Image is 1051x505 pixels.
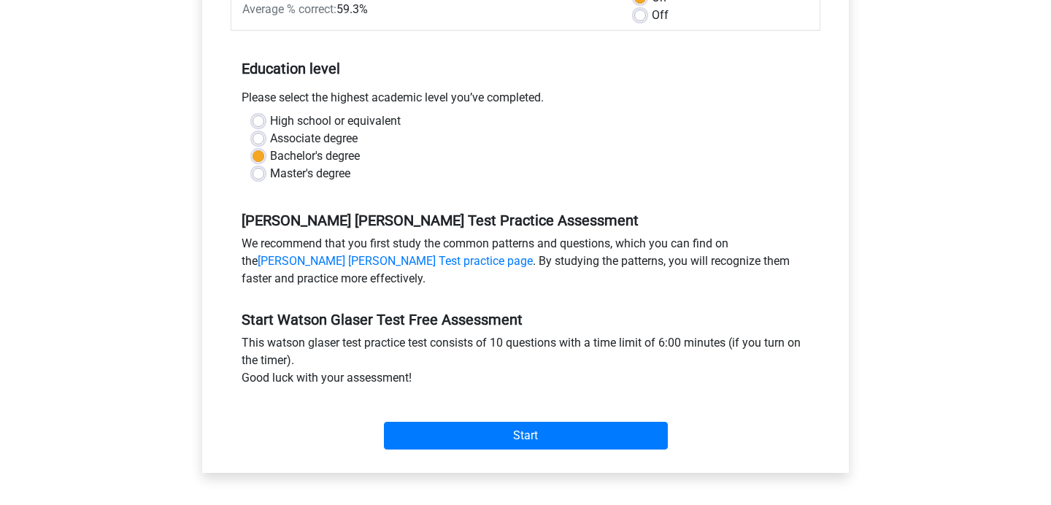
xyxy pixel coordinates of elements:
[231,1,623,18] div: 59.3%
[258,254,533,268] a: [PERSON_NAME] [PERSON_NAME] Test practice page
[231,235,820,293] div: We recommend that you first study the common patterns and questions, which you can find on the . ...
[242,311,809,328] h5: Start Watson Glaser Test Free Assessment
[652,7,669,24] label: Off
[270,130,358,147] label: Associate degree
[270,147,360,165] label: Bachelor's degree
[384,422,668,450] input: Start
[242,2,336,16] span: Average % correct:
[270,112,401,130] label: High school or equivalent
[270,165,350,182] label: Master's degree
[231,89,820,112] div: Please select the highest academic level you’ve completed.
[242,212,809,229] h5: [PERSON_NAME] [PERSON_NAME] Test Practice Assessment
[242,54,809,83] h5: Education level
[231,334,820,393] div: This watson glaser test practice test consists of 10 questions with a time limit of 6:00 minutes ...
